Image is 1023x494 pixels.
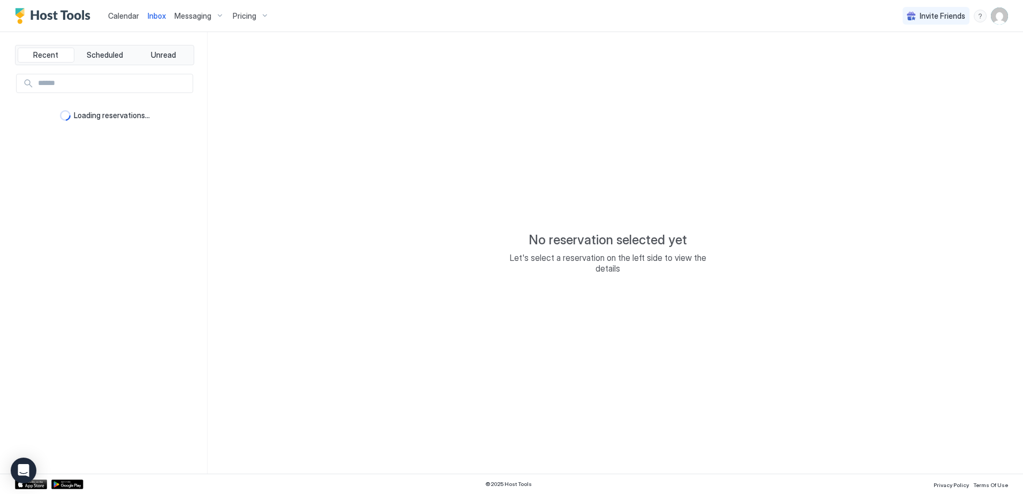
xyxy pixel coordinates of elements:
[15,480,47,489] a: App Store
[18,48,74,63] button: Recent
[11,458,36,483] div: Open Intercom Messenger
[87,50,123,60] span: Scheduled
[934,478,969,490] a: Privacy Policy
[108,11,139,20] span: Calendar
[920,11,965,21] span: Invite Friends
[15,8,95,24] a: Host Tools Logo
[15,45,194,65] div: tab-group
[934,482,969,488] span: Privacy Policy
[77,48,133,63] button: Scheduled
[501,252,715,274] span: Let's select a reservation on the left side to view the details
[485,481,532,488] span: © 2025 Host Tools
[108,10,139,21] a: Calendar
[33,50,58,60] span: Recent
[151,50,176,60] span: Unread
[60,110,71,121] div: loading
[991,7,1008,25] div: User profile
[974,10,987,22] div: menu
[973,478,1008,490] a: Terms Of Use
[74,111,150,120] span: Loading reservations...
[148,11,166,20] span: Inbox
[233,11,256,21] span: Pricing
[34,74,193,92] input: Input Field
[135,48,192,63] button: Unread
[174,11,211,21] span: Messaging
[529,232,687,248] span: No reservation selected yet
[973,482,1008,488] span: Terms Of Use
[148,10,166,21] a: Inbox
[51,480,83,489] a: Google Play Store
